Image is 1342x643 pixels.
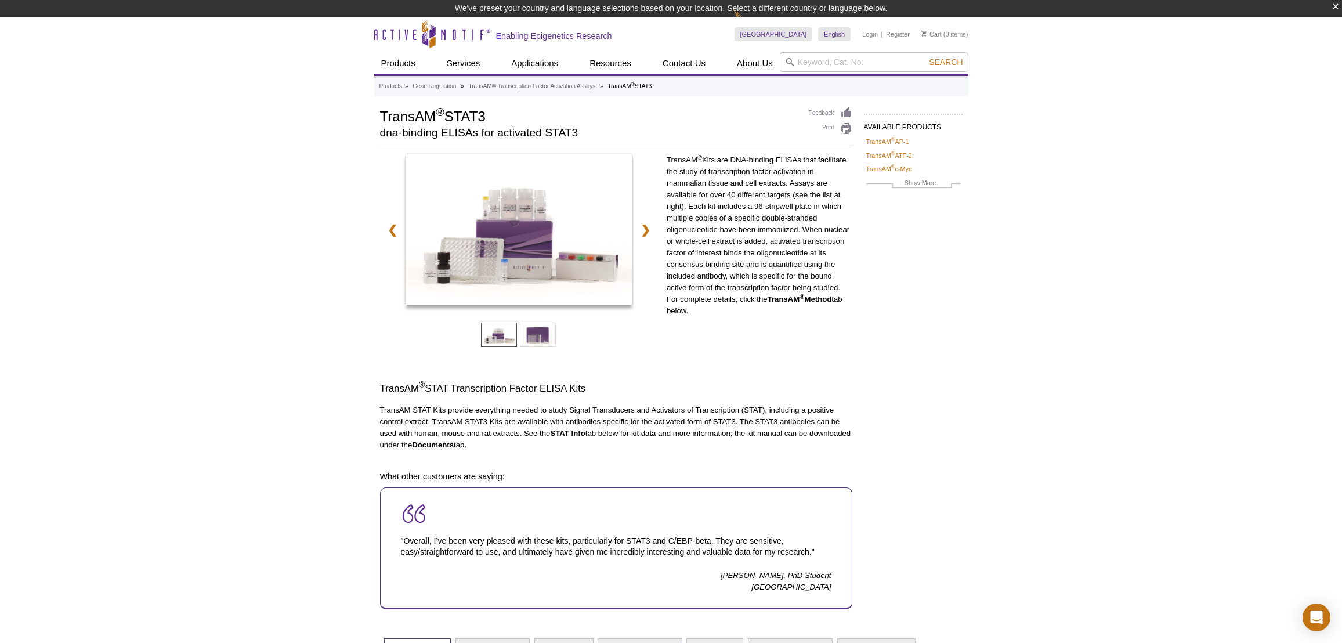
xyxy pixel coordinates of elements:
[730,52,780,74] a: About Us
[461,83,464,89] li: »
[380,216,405,243] a: ❮
[780,52,968,72] input: Keyword, Cat. No.
[406,154,632,305] img: TransAM STAT3 Kit
[866,150,912,161] a: TransAM®ATF-2
[631,81,635,87] sup: ®
[866,136,909,147] a: TransAM®AP-1
[401,570,831,593] p: [PERSON_NAME], PhD Student [GEOGRAPHIC_DATA]
[818,27,851,41] a: English
[881,27,883,41] li: |
[929,57,963,67] span: Search
[862,30,878,38] a: Login
[735,27,813,41] a: [GEOGRAPHIC_DATA]
[412,440,454,449] strong: Documents
[496,31,612,41] h2: Enabling Epigenetics Research
[866,164,912,174] a: TransAM®c-Myc
[401,524,831,570] p: "Overall, I’ve been very pleased with these kits, particularly for STAT3 and C/EBP-beta. They are...
[891,137,895,143] sup: ®
[380,404,852,451] p: TransAM STAT Kits provide everything needed to study Signal Transducers and Activators of Transcr...
[768,295,832,304] strong: TransAM Method
[886,30,910,38] a: Register
[600,83,603,89] li: »
[550,429,585,438] strong: STAT Info
[374,52,422,74] a: Products
[921,30,942,38] a: Cart
[405,83,408,89] li: »
[469,81,596,92] a: TransAM® Transcription Factor Activation Assays
[440,52,487,74] a: Services
[1303,604,1330,631] div: Open Intercom Messenger
[800,292,804,299] sup: ®
[809,122,852,135] a: Print
[436,106,444,118] sup: ®
[866,178,960,191] a: Show More
[380,128,797,138] h2: dna-binding ELISAs for activated STAT3
[921,31,927,37] img: Your Cart
[379,81,402,92] a: Products
[667,154,852,317] p: TransAM Kits are DNA-binding ELISAs that facilitate the study of transcription factor activation ...
[633,216,658,243] a: ❯
[891,164,895,170] sup: ®
[809,107,852,120] a: Feedback
[380,382,852,396] h3: TransAM STAT Transcription Factor ELISA Kits
[864,114,963,135] h2: AVAILABLE PRODUCTS
[607,83,652,89] li: TransAM STAT3
[925,57,966,67] button: Search
[734,9,765,36] img: Change Here
[891,150,895,156] sup: ®
[583,52,638,74] a: Resources
[406,154,632,309] a: TransAM STAT3 Kit
[656,52,712,74] a: Contact Us
[380,471,852,482] h4: What other customers are saying:
[504,52,565,74] a: Applications
[419,380,425,389] sup: ®
[697,153,702,160] sup: ®
[921,27,968,41] li: (0 items)
[380,107,797,124] h1: TransAM STAT3
[413,81,456,92] a: Gene Regulation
